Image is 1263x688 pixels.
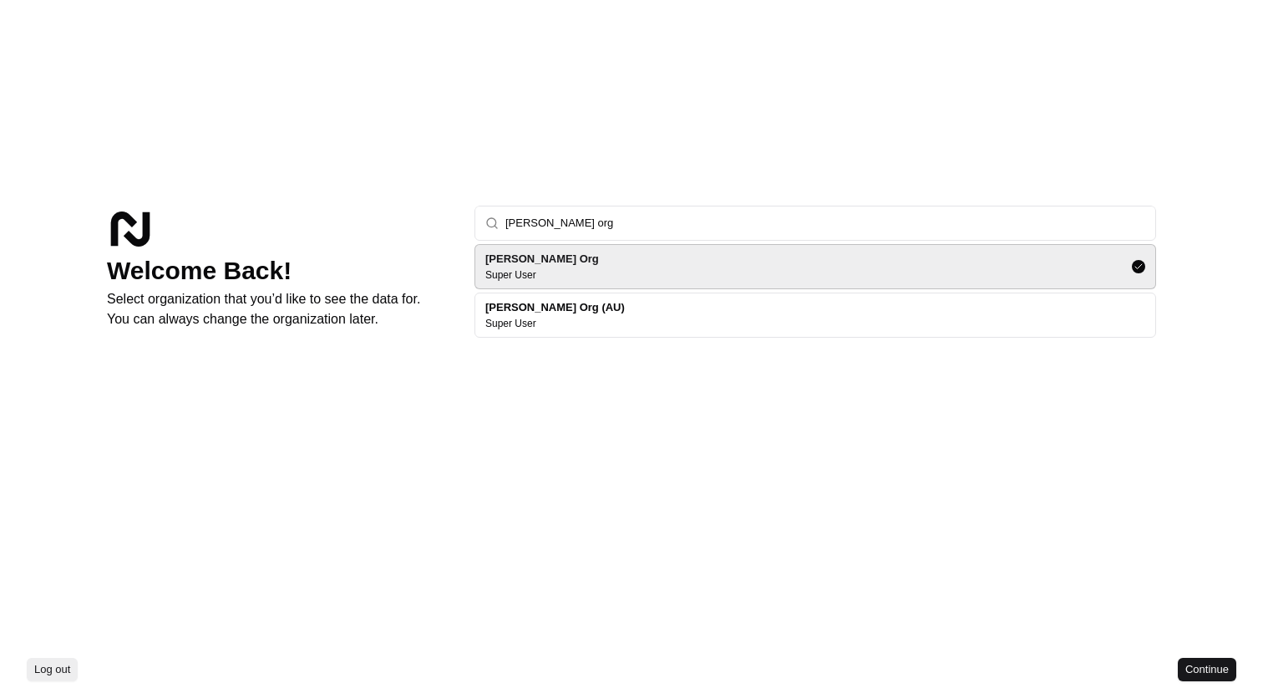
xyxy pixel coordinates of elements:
input: Type to search... [505,206,1145,240]
h1: Welcome Back! [107,256,448,286]
h2: [PERSON_NAME] Org [485,252,599,267]
p: Select organization that you’d like to see the data for. You can always change the organization l... [107,289,448,329]
p: Super User [485,268,536,282]
button: Log out [27,658,78,681]
p: Super User [485,317,536,330]
h2: [PERSON_NAME] Org (AU) [485,300,625,315]
div: Suggestions [474,241,1156,341]
button: Continue [1178,658,1236,681]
